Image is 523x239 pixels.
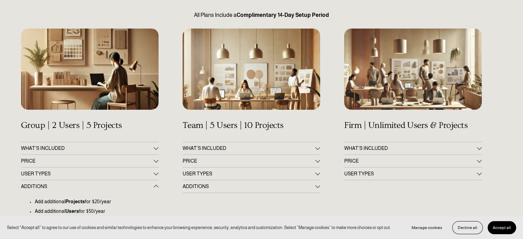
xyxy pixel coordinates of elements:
[344,145,477,151] span: WHAT’S INCLUDED
[344,158,477,164] span: PRICE
[21,145,154,151] span: WHAT'S INCLUDED
[344,142,482,154] button: WHAT’S INCLUDED
[344,155,482,167] button: PRICE
[183,120,320,131] h4: Team | 5 Users | 10 Projects
[183,158,315,164] span: PRICE
[488,221,516,234] button: Accept all
[21,155,159,167] button: PRICE
[183,142,320,154] button: WHAT'S INCLUDED
[406,221,447,234] button: Manage cookies
[344,167,482,180] button: USER TYPES
[21,184,154,189] span: ADDITIONS
[35,208,159,215] p: Add additional for $50/year
[183,184,315,189] span: ADDITIONS
[21,171,154,176] span: USER TYPES
[237,12,329,18] strong: Complimentary 14-Day Setup Period
[183,180,320,193] button: ADDITIONS
[21,180,159,193] button: ADDITIONS
[21,120,159,131] h4: Group | 2 Users | 5 Projects
[458,225,477,230] span: Decline all
[412,225,442,230] span: Manage cookies
[183,155,320,167] button: PRICE
[21,11,502,19] p: All Plans Include a
[21,142,159,154] button: WHAT'S INCLUDED
[65,208,79,214] strong: Users
[21,167,159,180] button: USER TYPES
[183,171,315,176] span: USER TYPES
[21,193,159,229] div: ADDITIONS
[183,167,320,180] button: USER TYPES
[65,199,85,204] strong: Projects
[21,158,154,164] span: PRICE
[344,171,477,176] span: USER TYPES
[452,221,483,234] button: Decline all
[493,225,511,230] span: Accept all
[7,224,391,231] p: Select “Accept all” to agree to our use of cookies and similar technologies to enhance your brows...
[183,145,315,151] span: WHAT'S INCLUDED
[344,120,482,131] h4: Firm | Unlimited Users & Projects
[35,198,159,206] p: Add additional for $20/year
